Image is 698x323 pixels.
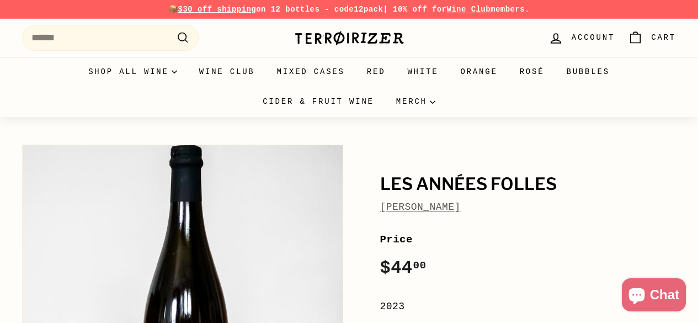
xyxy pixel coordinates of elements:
[396,57,449,87] a: White
[449,57,508,87] a: Orange
[22,3,676,15] p: 📦 on 12 bottles - code | 10% off for members.
[380,202,461,213] a: [PERSON_NAME]
[619,278,689,314] inbox-online-store-chat: Shopify online store chat
[178,5,257,14] span: $30 off shipping
[621,22,683,54] a: Cart
[651,31,676,44] span: Cart
[188,57,266,87] a: Wine Club
[542,22,621,54] a: Account
[266,57,356,87] a: Mixed Cases
[446,5,491,14] a: Wine Club
[252,87,385,117] a: Cider & Fruit Wine
[354,5,383,14] strong: 12pack
[413,260,426,272] sup: 00
[77,57,188,87] summary: Shop all wine
[380,299,676,315] div: 2023
[380,258,427,278] span: $44
[555,57,620,87] a: Bubbles
[572,31,615,44] span: Account
[380,175,676,194] h1: Les Années Folles
[509,57,556,87] a: Rosé
[356,57,397,87] a: Red
[385,87,446,117] summary: Merch
[380,231,676,248] label: Price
